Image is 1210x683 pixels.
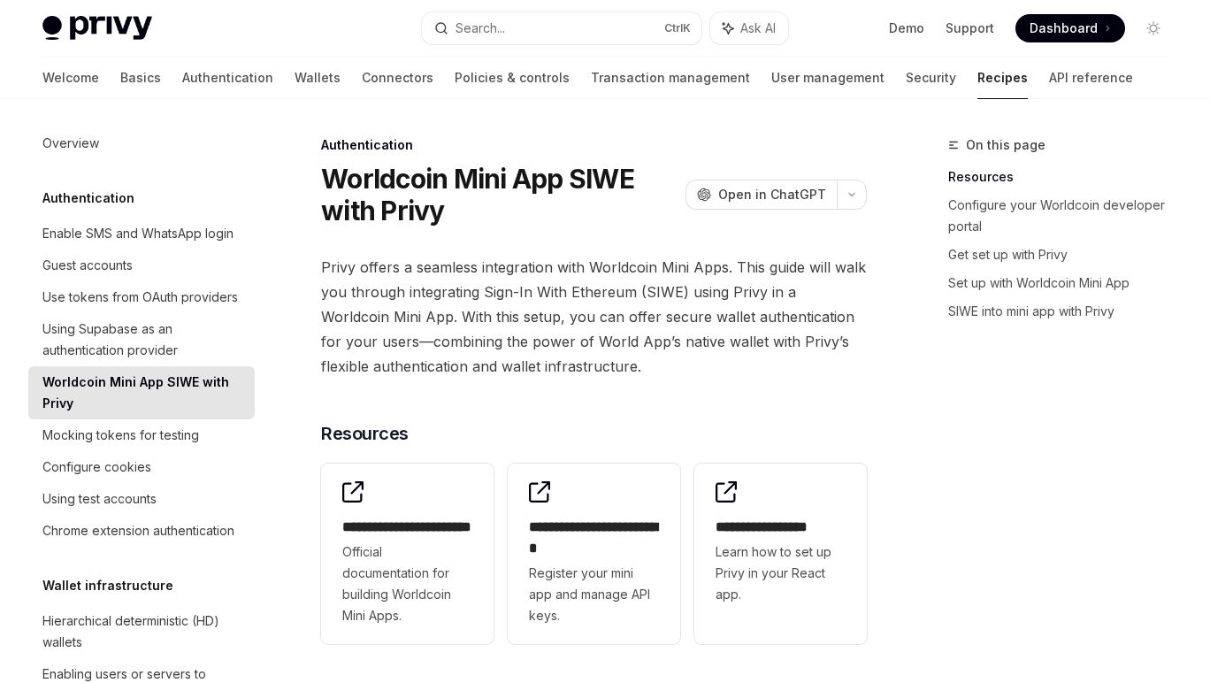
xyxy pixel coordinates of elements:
[42,372,244,414] div: Worldcoin Mini App SIWE with Privy
[740,19,776,37] span: Ask AI
[120,57,161,99] a: Basics
[28,218,255,249] a: Enable SMS and WhatsApp login
[28,313,255,366] a: Using Supabase as an authentication provider
[28,366,255,419] a: Worldcoin Mini App SIWE with Privy
[948,269,1182,297] a: Set up with Worldcoin Mini App
[664,21,691,35] span: Ctrl K
[28,419,255,451] a: Mocking tokens for testing
[321,421,409,446] span: Resources
[906,57,956,99] a: Security
[28,281,255,313] a: Use tokens from OAuth providers
[362,57,433,99] a: Connectors
[42,188,134,209] h5: Authentication
[948,163,1182,191] a: Resources
[889,19,924,37] a: Demo
[42,425,199,446] div: Mocking tokens for testing
[1030,19,1098,37] span: Dashboard
[28,515,255,547] a: Chrome extension authentication
[42,133,99,154] div: Overview
[948,297,1182,326] a: SIWE into mini app with Privy
[948,241,1182,269] a: Get set up with Privy
[28,127,255,159] a: Overview
[456,18,505,39] div: Search...
[28,249,255,281] a: Guest accounts
[42,318,244,361] div: Using Supabase as an authentication provider
[321,136,867,154] div: Authentication
[42,520,234,541] div: Chrome extension authentication
[42,287,238,308] div: Use tokens from OAuth providers
[28,605,255,658] a: Hierarchical deterministic (HD) wallets
[1049,57,1133,99] a: API reference
[977,57,1028,99] a: Recipes
[42,610,244,653] div: Hierarchical deterministic (HD) wallets
[529,563,659,626] span: Register your mini app and manage API keys.
[42,223,234,244] div: Enable SMS and WhatsApp login
[946,19,994,37] a: Support
[718,186,826,203] span: Open in ChatGPT
[455,57,570,99] a: Policies & controls
[342,541,472,626] span: Official documentation for building Worldcoin Mini Apps.
[685,180,837,210] button: Open in ChatGPT
[966,134,1045,156] span: On this page
[591,57,750,99] a: Transaction management
[42,255,133,276] div: Guest accounts
[42,575,173,596] h5: Wallet infrastructure
[28,451,255,483] a: Configure cookies
[28,483,255,515] a: Using test accounts
[182,57,273,99] a: Authentication
[422,12,701,44] button: Search...CtrlK
[1139,14,1168,42] button: Toggle dark mode
[948,191,1182,241] a: Configure your Worldcoin developer portal
[42,16,152,41] img: light logo
[321,255,867,379] span: Privy offers a seamless integration with Worldcoin Mini Apps. This guide will walk you through in...
[42,488,157,510] div: Using test accounts
[42,457,151,478] div: Configure cookies
[771,57,885,99] a: User management
[295,57,341,99] a: Wallets
[716,541,846,605] span: Learn how to set up Privy in your React app.
[321,163,678,226] h1: Worldcoin Mini App SIWE with Privy
[1015,14,1125,42] a: Dashboard
[42,57,99,99] a: Welcome
[710,12,788,44] button: Ask AI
